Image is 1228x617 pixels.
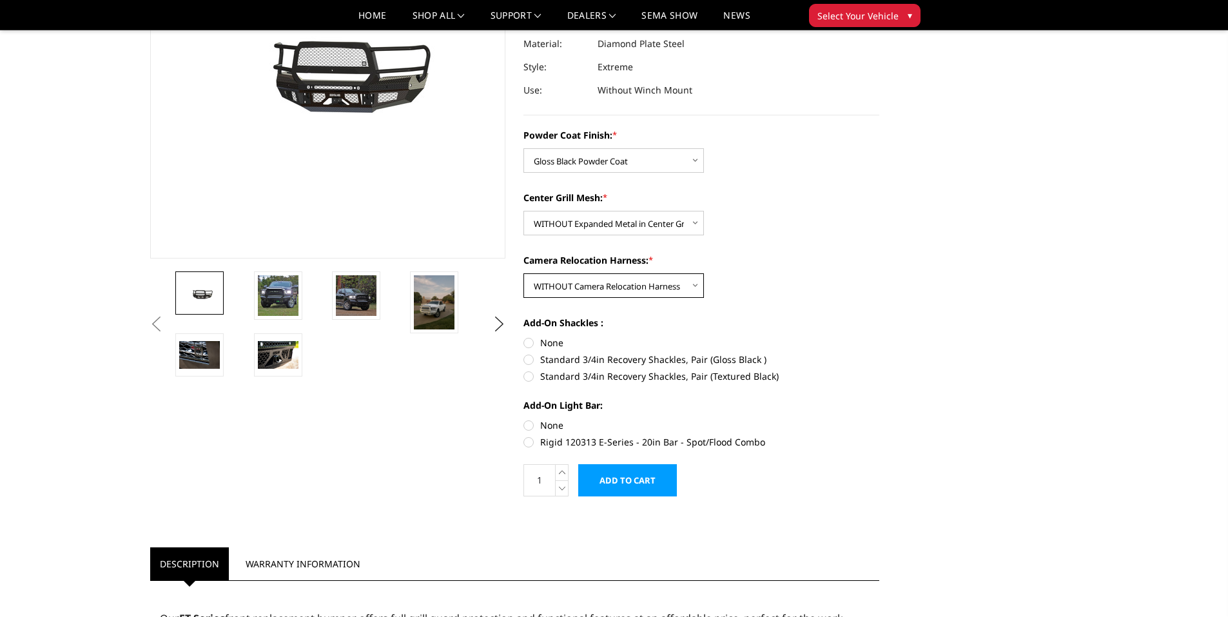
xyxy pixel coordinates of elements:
dt: Material: [523,32,588,55]
dd: Extreme [598,55,633,79]
label: Center Grill Mesh: [523,191,879,204]
span: ▾ [908,8,912,22]
img: 2019-2025 Ram 2500-3500 - FT Series - Extreme Front Bumper [258,275,298,316]
label: Standard 3/4in Recovery Shackles, Pair (Gloss Black ) [523,353,879,366]
img: 2019-2025 Ram 2500-3500 - FT Series - Extreme Front Bumper [414,275,454,329]
label: Camera Relocation Harness: [523,253,879,267]
a: Dealers [567,11,616,30]
img: 2019-2025 Ram 2500-3500 - FT Series - Extreme Front Bumper [258,341,298,368]
a: SEMA Show [641,11,697,30]
dt: Style: [523,55,588,79]
dd: Diamond Plate Steel [598,32,685,55]
img: 2019-2025 Ram 2500-3500 - FT Series - Extreme Front Bumper [179,341,220,368]
a: Description [150,547,229,580]
input: Add to Cart [578,464,677,496]
iframe: Chat Widget [1164,555,1228,617]
img: 2019-2025 Ram 2500-3500 - FT Series - Extreme Front Bumper [179,284,220,302]
label: None [523,418,879,432]
label: Add-On Shackles : [523,316,879,329]
button: Previous [147,315,166,334]
button: Select Your Vehicle [809,4,921,27]
dd: Without Winch Mount [598,79,692,102]
label: Add-On Light Bar: [523,398,879,412]
label: Standard 3/4in Recovery Shackles, Pair (Textured Black) [523,369,879,383]
a: shop all [413,11,465,30]
dt: Use: [523,79,588,102]
a: Home [358,11,386,30]
label: None [523,336,879,349]
a: Support [491,11,541,30]
span: Select Your Vehicle [817,9,899,23]
a: News [723,11,750,30]
button: Next [489,315,509,334]
a: Warranty Information [236,547,370,580]
img: 2019-2025 Ram 2500-3500 - FT Series - Extreme Front Bumper [336,275,376,316]
label: Rigid 120313 E-Series - 20in Bar - Spot/Flood Combo [523,435,879,449]
label: Powder Coat Finish: [523,128,879,142]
